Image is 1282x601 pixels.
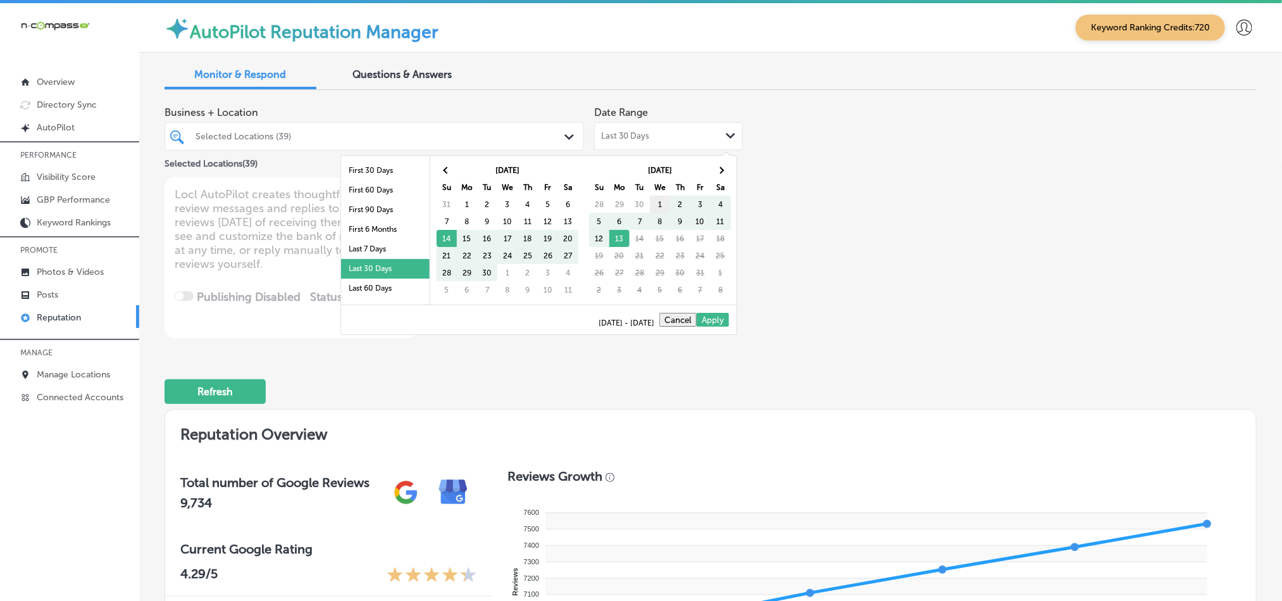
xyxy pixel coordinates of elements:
td: 29 [609,196,630,213]
td: 3 [609,281,630,298]
td: 26 [589,264,609,281]
p: Photos & Videos [37,267,104,277]
td: 30 [630,196,650,213]
td: 3 [497,196,518,213]
td: 19 [589,247,609,264]
img: 660ab0bf-5cc7-4cb8-ba1c-48b5ae0f18e60NCTV_CLogo_TV_Black_-500x88.png [20,20,90,32]
th: Fr [690,179,711,196]
td: 25 [518,247,538,264]
th: [DATE] [609,161,711,179]
p: Directory Sync [37,99,97,110]
td: 17 [690,230,711,247]
img: e7ababfa220611ac49bdb491a11684a6.png [430,469,477,516]
span: Keyword Ranking Credits: 720 [1076,15,1225,41]
button: Cancel [659,313,697,327]
p: 4.29 /5 [180,566,218,586]
td: 14 [437,230,457,247]
td: 24 [690,247,711,264]
th: Tu [477,179,497,196]
h2: 9,734 [180,495,370,510]
th: Sa [558,179,578,196]
td: 4 [558,264,578,281]
th: We [497,179,518,196]
label: AutoPilot Reputation Manager [190,22,439,42]
td: 10 [538,281,558,298]
td: 2 [477,196,497,213]
td: 5 [538,196,558,213]
td: 2 [518,264,538,281]
td: 8 [711,281,731,298]
td: 4 [518,196,538,213]
th: Tu [630,179,650,196]
div: Selected Locations (39) [196,131,566,142]
h3: Current Google Rating [180,541,477,557]
td: 9 [477,213,497,230]
td: 31 [690,264,711,281]
th: Sa [711,179,731,196]
span: Questions & Answers [353,68,452,80]
td: 28 [630,264,650,281]
td: 7 [477,281,497,298]
h2: Reputation Overview [165,410,1256,453]
li: First 6 Months [341,220,430,239]
td: 1 [711,264,731,281]
p: Selected Locations ( 39 ) [165,153,258,169]
p: Manage Locations [37,369,110,380]
td: 16 [670,230,690,247]
td: 11 [518,213,538,230]
p: Reputation [37,312,81,323]
td: 13 [558,213,578,230]
th: Th [670,179,690,196]
td: 8 [457,213,477,230]
p: GBP Performance [37,194,110,205]
td: 6 [457,281,477,298]
td: 5 [437,281,457,298]
li: First 30 Days [341,161,430,180]
li: Last 7 Days [341,239,430,259]
td: 29 [650,264,670,281]
td: 10 [690,213,711,230]
tspan: 7200 [524,574,539,582]
li: Last 60 Days [341,279,430,298]
td: 6 [609,213,630,230]
td: 28 [589,196,609,213]
td: 15 [457,230,477,247]
td: 4 [630,281,650,298]
td: 25 [711,247,731,264]
text: Reviews [511,568,519,596]
span: Monitor & Respond [195,68,287,80]
td: 30 [477,264,497,281]
td: 8 [650,213,670,230]
tspan: 7400 [524,541,539,549]
tspan: 7300 [524,558,539,566]
button: Apply [697,313,729,327]
td: 22 [457,247,477,264]
span: [DATE] - [DATE] [599,319,659,327]
td: 16 [477,230,497,247]
tspan: 7600 [524,509,539,517]
td: 8 [497,281,518,298]
img: autopilot-icon [165,16,190,41]
th: Mo [457,179,477,196]
td: 10 [497,213,518,230]
td: 19 [538,230,558,247]
td: 12 [589,230,609,247]
td: 22 [650,247,670,264]
td: 13 [609,230,630,247]
td: 14 [630,230,650,247]
td: 3 [690,196,711,213]
td: 20 [558,230,578,247]
td: 1 [497,264,518,281]
td: 2 [670,196,690,213]
td: 21 [437,247,457,264]
td: 9 [518,281,538,298]
td: 1 [650,196,670,213]
th: [DATE] [457,161,558,179]
tspan: 7500 [524,525,539,533]
th: Mo [609,179,630,196]
p: Connected Accounts [37,392,123,403]
td: 18 [711,230,731,247]
td: 27 [609,264,630,281]
td: 2 [589,281,609,298]
td: 7 [690,281,711,298]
